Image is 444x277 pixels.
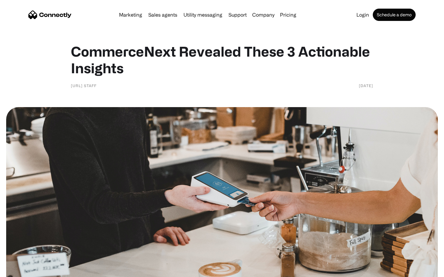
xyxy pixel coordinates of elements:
[71,82,97,89] div: [URL] Staff
[226,12,249,17] a: Support
[277,12,299,17] a: Pricing
[373,9,416,21] a: Schedule a demo
[6,266,37,275] aside: Language selected: English
[117,12,145,17] a: Marketing
[12,266,37,275] ul: Language list
[354,12,372,17] a: Login
[359,82,373,89] div: [DATE]
[252,10,274,19] div: Company
[71,43,373,76] h1: CommerceNext Revealed These 3 Actionable Insights
[146,12,180,17] a: Sales agents
[181,12,225,17] a: Utility messaging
